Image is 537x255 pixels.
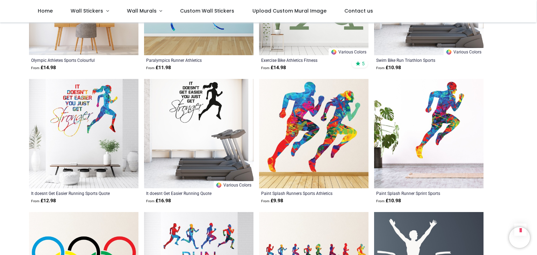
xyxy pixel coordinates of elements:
span: From [146,199,155,203]
a: Olympic Athletes Sports Colourful [31,57,115,63]
strong: £ 14.98 [31,64,56,71]
span: Wall Stickers [71,7,103,14]
a: Paint Splash Runners Sports Athletics [261,190,345,196]
img: Color Wheel [446,49,452,55]
a: Various Colors [329,48,368,55]
a: Paralympics Runner Athletics [146,57,230,63]
img: Paint Splash Runner Sprint Sports Wall Sticker [374,79,484,188]
strong: £ 12.98 [31,197,56,204]
a: Various Colors [214,181,253,188]
strong: £ 11.98 [146,64,171,71]
img: It doesnt Get Easier Running Sports Quote Wall Sticker [29,79,138,188]
img: Color Wheel [216,182,222,188]
span: From [31,199,40,203]
strong: £ 10.98 [376,197,401,204]
span: From [376,66,385,70]
span: From [146,66,155,70]
a: Exercise Bike Athletics Fitness [261,57,345,63]
span: Contact us [344,7,373,14]
a: It doesnt Get Easier Running Sports Quote [31,190,115,196]
span: Wall Murals [127,7,157,14]
strong: £ 9.98 [261,197,283,204]
iframe: Brevo live chat [509,227,530,248]
strong: £ 10.98 [376,64,401,71]
a: Paint Splash Runner Sprint Sports [376,190,460,196]
img: Color Wheel [331,49,337,55]
a: It doesnt Get Easier Running Quote [146,190,230,196]
span: From [31,66,40,70]
span: Custom Wall Stickers [180,7,234,14]
span: 5 [362,60,365,67]
span: From [261,66,270,70]
img: Paint Splash Runners Sports Athletics Wall Sticker [259,79,368,188]
strong: £ 14.98 [261,64,286,71]
img: It doesnt Get Easier Running Quote Wall Sticker [144,79,253,188]
span: From [261,199,270,203]
a: Swim Bike Run Triathlon Sports [376,57,460,63]
span: Home [38,7,53,14]
a: Various Colors [444,48,484,55]
span: Upload Custom Mural Image [252,7,327,14]
span: From [376,199,385,203]
strong: £ 16.98 [146,197,171,204]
